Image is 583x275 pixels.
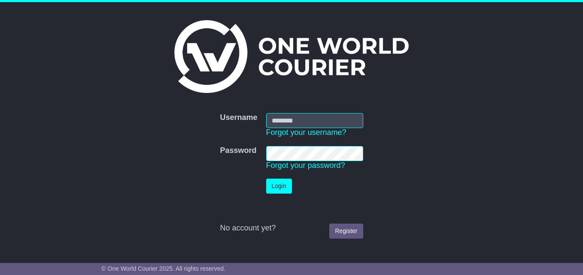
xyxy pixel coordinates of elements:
[266,179,292,194] button: Login
[266,161,345,170] a: Forgot your password?
[266,128,346,137] a: Forgot your username?
[220,146,256,155] label: Password
[329,224,363,239] a: Register
[220,113,257,123] label: Username
[101,265,225,272] span: © One World Courier 2025. All rights reserved.
[220,224,363,233] div: No account yet?
[174,20,409,93] img: One World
